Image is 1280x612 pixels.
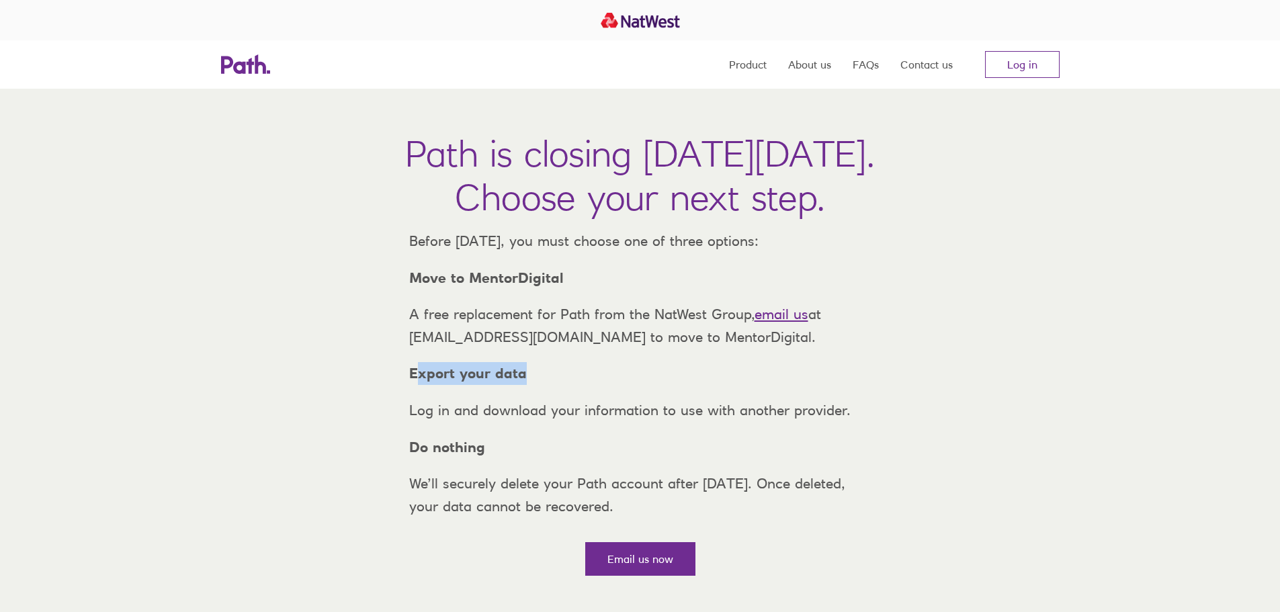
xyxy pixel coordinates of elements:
h1: Path is closing [DATE][DATE]. Choose your next step. [405,132,875,219]
strong: Do nothing [409,439,485,455]
a: Contact us [900,40,953,89]
a: Product [729,40,767,89]
strong: Export your data [409,365,527,382]
a: email us [755,306,808,322]
p: Log in and download your information to use with another provider. [398,399,882,422]
a: FAQs [853,40,879,89]
p: A free replacement for Path from the NatWest Group, at [EMAIL_ADDRESS][DOMAIN_NAME] to move to Me... [398,303,882,348]
a: About us [788,40,831,89]
p: We’ll securely delete your Path account after [DATE]. Once deleted, your data cannot be recovered. [398,472,882,517]
p: Before [DATE], you must choose one of three options: [398,230,882,253]
a: Log in [985,51,1060,78]
a: Email us now [585,542,695,576]
strong: Move to MentorDigital [409,269,564,286]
